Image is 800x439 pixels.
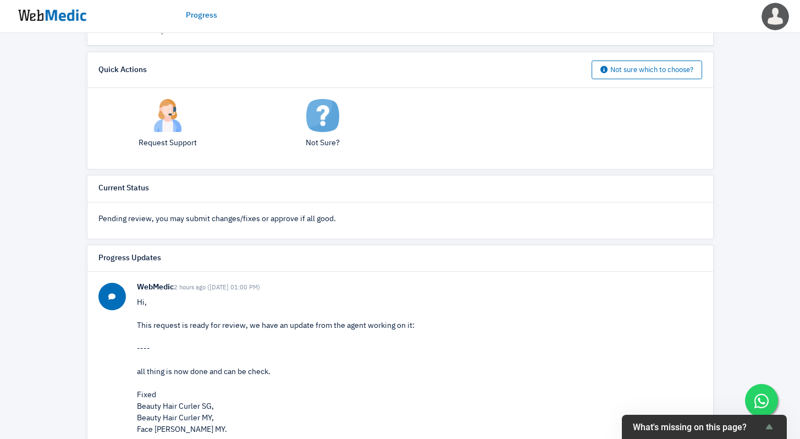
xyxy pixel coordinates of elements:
[151,99,184,132] img: support.png
[592,61,702,79] button: Not sure which to choose?
[98,65,147,75] h6: Quick Actions
[253,138,392,149] p: Not Sure?
[98,213,702,225] p: Pending review, you may submit changes/fixes or approve if all good.
[98,184,149,194] h6: Current Status
[98,138,237,149] p: Request Support
[174,284,260,290] small: 2 hours ago ([DATE] 01:00 PM)
[98,254,161,264] h6: Progress Updates
[306,99,339,132] img: not-sure.png
[137,366,702,436] div: all thing is now done and can be check. Fixed Beauty Hair Curler SG, Beauty Hair Curler MY, Face ...
[633,420,776,433] button: Show survey - What's missing on this page?
[137,283,702,293] h6: WebMedic
[186,10,217,21] a: Progress
[633,422,763,432] span: What's missing on this page?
